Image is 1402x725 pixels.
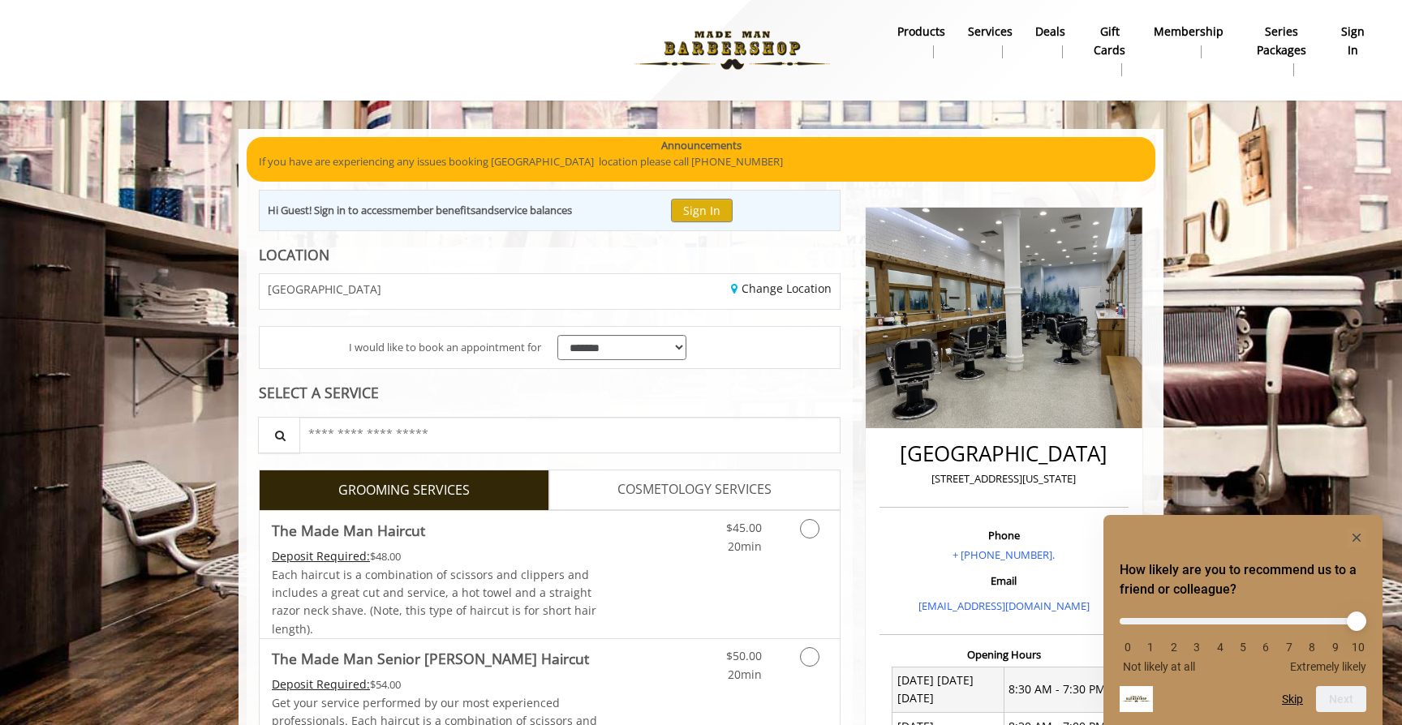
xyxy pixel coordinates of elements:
[884,530,1125,541] h3: Phone
[1004,667,1116,713] td: 8:30 AM - 7:30 PM
[661,137,742,154] b: Announcements
[1120,641,1136,654] li: 0
[957,20,1024,62] a: ServicesServices
[272,519,425,542] b: The Made Man Haircut
[259,153,1143,170] p: If you have are experiencing any issues booking [GEOGRAPHIC_DATA] location please call [PHONE_NUM...
[1166,641,1182,654] li: 2
[879,649,1129,660] h3: Opening Hours
[617,479,772,500] span: COSMETOLOGY SERVICES
[1339,23,1367,59] b: sign in
[272,676,598,693] div: $54.00
[953,547,1055,562] a: + [PHONE_NUMBER].
[1123,660,1195,673] span: Not likely at all
[731,281,832,296] a: Change Location
[1088,23,1131,59] b: gift cards
[1347,528,1366,547] button: Hide survey
[671,199,733,222] button: Sign In
[1327,641,1344,654] li: 9
[1258,641,1274,654] li: 6
[1350,641,1366,654] li: 10
[728,667,762,682] span: 20min
[884,575,1125,586] h3: Email
[1120,560,1366,599] h2: How likely are you to recommend us to a friend or colleague? Select an option from 0 to 10, with ...
[1189,641,1205,654] li: 3
[1077,20,1142,80] a: Gift cardsgift cards
[728,538,762,554] span: 20min
[272,676,370,692] span: This service needs some Advance to be paid before we block your appointment
[1120,528,1366,712] div: How likely are you to recommend us to a friend or colleague? Select an option from 0 to 10, with ...
[1142,641,1159,654] li: 1
[268,202,572,219] div: Hi Guest! Sign in to access and
[884,442,1125,465] h2: [GEOGRAPHIC_DATA]
[892,667,1004,713] td: [DATE] [DATE] [DATE]
[968,23,1013,41] b: Services
[259,385,841,401] div: SELECT A SERVICE
[1246,23,1316,59] b: Series packages
[272,567,596,637] span: Each haircut is a combination of scissors and clippers and includes a great cut and service, a ho...
[726,648,762,663] span: $50.00
[886,20,957,62] a: Productsproducts
[1235,20,1327,80] a: Series packagesSeries packages
[1024,20,1077,62] a: DealsDeals
[259,245,329,264] b: LOCATION
[494,203,572,217] b: service balances
[1304,641,1320,654] li: 8
[918,598,1090,613] a: [EMAIL_ADDRESS][DOMAIN_NAME]
[1120,606,1366,673] div: How likely are you to recommend us to a friend or colleague? Select an option from 0 to 10, with ...
[268,283,381,295] span: [GEOGRAPHIC_DATA]
[726,520,762,535] span: $45.00
[272,547,598,565] div: $48.00
[338,480,470,501] span: GROOMING SERVICES
[621,6,844,95] img: Made Man Barbershop logo
[1290,660,1366,673] span: Extremely likely
[884,470,1125,487] p: [STREET_ADDRESS][US_STATE]
[1035,23,1065,41] b: Deals
[1154,23,1224,41] b: Membership
[392,203,475,217] b: member benefits
[1212,641,1228,654] li: 4
[349,339,541,356] span: I would like to book an appointment for
[1282,693,1303,706] button: Skip
[258,417,300,453] button: Service Search
[1281,641,1297,654] li: 7
[897,23,945,41] b: products
[1142,20,1235,62] a: MembershipMembership
[1235,641,1251,654] li: 5
[272,548,370,564] span: This service needs some Advance to be paid before we block your appointment
[272,647,589,670] b: The Made Man Senior [PERSON_NAME] Haircut
[1316,686,1366,712] button: Next question
[1327,20,1378,62] a: sign insign in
